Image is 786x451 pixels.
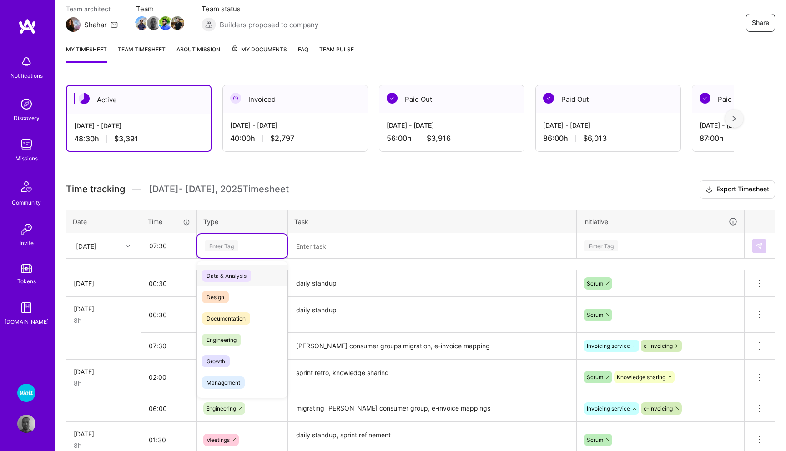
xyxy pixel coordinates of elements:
textarea: [PERSON_NAME] consumer groups migration, e-invoice mapping [289,334,575,359]
a: Team timesheet [118,45,166,63]
span: Growth [202,355,230,367]
img: Paid Out [543,93,554,104]
div: 8h [74,316,134,325]
div: Community [12,198,41,207]
span: Share [752,18,769,27]
input: HH:MM [142,234,196,258]
a: Team Pulse [319,45,354,63]
div: [DATE] [74,429,134,439]
span: Engineering [206,405,236,412]
div: Notifications [10,71,43,80]
img: bell [17,53,35,71]
input: HH:MM [141,303,196,327]
textarea: sprint retro, knowledge sharing [289,361,575,395]
img: Team Member Avatar [159,16,172,30]
a: FAQ [298,45,308,63]
input: HH:MM [141,271,196,296]
th: Date [66,210,141,233]
div: Active [67,86,211,114]
span: Invoicing service [587,405,630,412]
div: 40:00 h [230,134,360,143]
div: [DATE] - [DATE] [230,120,360,130]
img: Paid Out [387,93,398,104]
div: [DATE] [74,279,134,288]
div: [DATE] [74,304,134,314]
span: My Documents [231,45,287,55]
img: Community [15,176,37,198]
div: 8h [74,441,134,450]
img: Invoiced [230,93,241,104]
span: $2,797 [270,134,294,143]
div: Invite [20,238,34,248]
img: guide book [17,299,35,317]
span: Data & Analysis [202,270,251,282]
div: 86:00 h [543,134,673,143]
a: Team Member Avatar [148,15,160,31]
input: HH:MM [141,365,196,389]
img: Invite [17,220,35,238]
span: $3,391 [114,134,138,144]
div: 56:00 h [387,134,517,143]
img: Wolt - Fintech: Payments Expansion Team [17,384,35,402]
span: Builders proposed to company [220,20,318,30]
a: Wolt - Fintech: Payments Expansion Team [15,384,38,402]
span: Team status [202,4,318,14]
span: Knowledge sharing [617,374,665,381]
i: icon Mail [111,21,118,28]
img: teamwork [17,135,35,154]
textarea: daily standup [289,271,575,296]
span: Time tracking [66,184,125,195]
img: Paid Out [700,93,710,104]
textarea: migrating [PERSON_NAME] consumer group, e-invoice mappings [289,396,575,421]
div: Missions [15,154,38,163]
span: Management [202,376,245,389]
div: Paid Out [379,85,524,113]
button: Share [746,14,775,32]
th: Type [197,210,288,233]
textarea: daily standup [289,298,575,332]
span: Documentation [202,312,250,325]
img: Team Architect [66,17,81,32]
img: Submit [756,242,763,250]
div: Invoiced [223,85,368,113]
a: My Documents [231,45,287,63]
span: $3,916 [427,134,451,143]
span: Scrum [587,311,603,318]
input: HH:MM [141,396,196,421]
span: $6,013 [583,134,607,143]
span: Invoicing service [587,342,630,349]
img: tokens [21,264,32,273]
a: Team Member Avatar [160,15,171,31]
div: [DATE] [74,367,134,376]
i: icon Download [705,185,713,195]
span: e-invoicing [644,405,673,412]
div: Enter Tag [584,239,618,253]
span: [DATE] - [DATE] , 2025 Timesheet [149,184,289,195]
span: Design [202,291,229,303]
div: Enter Tag [205,239,238,253]
div: 8h [74,378,134,388]
span: Scrum [587,436,603,443]
img: Active [79,93,90,104]
div: [DATE] - [DATE] [543,120,673,130]
div: Tokens [17,276,36,286]
span: e-invoicing [644,342,673,349]
img: Team Member Avatar [135,16,149,30]
span: Scrum [587,280,603,287]
div: 48:30 h [74,134,203,144]
span: Team Pulse [319,46,354,53]
img: discovery [17,95,35,113]
div: Time [148,217,190,226]
img: right [732,115,736,122]
div: Shahar [84,20,107,30]
span: Team architect [66,4,118,14]
span: Meetings [206,436,230,443]
a: My timesheet [66,45,107,63]
a: User Avatar [15,415,38,433]
a: Team Member Avatar [171,15,183,31]
div: Discovery [14,113,40,123]
div: [DATE] - [DATE] [387,120,517,130]
div: Paid Out [536,85,680,113]
img: Team Member Avatar [147,16,161,30]
div: [DOMAIN_NAME] [5,317,49,326]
